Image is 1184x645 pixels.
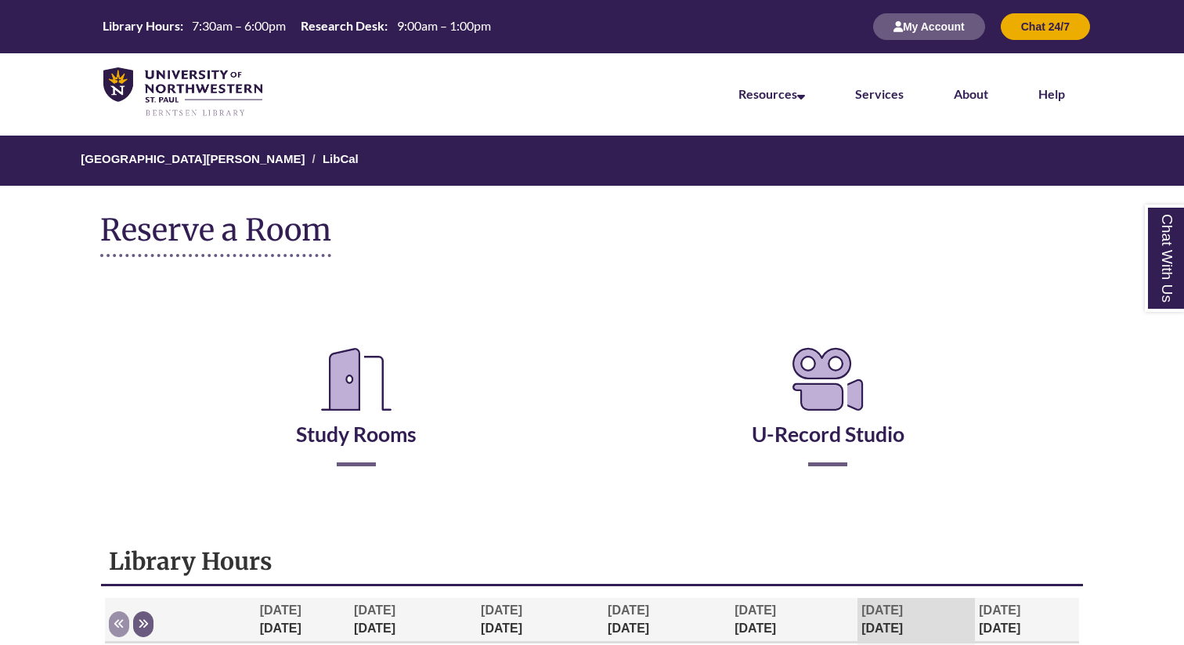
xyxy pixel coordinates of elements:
th: Research Desk: [294,17,390,34]
table: Hours Today [96,17,496,34]
button: Previous week [109,611,129,637]
th: [DATE] [857,598,975,643]
div: Reserve a Room [100,296,1083,513]
a: Services [855,86,904,101]
span: 7:30am – 6:00pm [192,18,286,33]
nav: Breadcrumb [100,136,1083,186]
span: [DATE] [861,603,903,617]
span: [DATE] [354,603,395,617]
a: Study Rooms [296,382,417,447]
span: [DATE] [481,603,522,617]
a: About [954,86,988,101]
th: [DATE] [256,598,350,643]
a: My Account [873,20,985,33]
a: Resources [738,86,805,101]
a: Hours Today [96,17,496,36]
img: UNWSP Library Logo [103,67,262,118]
th: [DATE] [477,598,604,643]
a: [GEOGRAPHIC_DATA][PERSON_NAME] [81,152,305,165]
button: Next week [133,611,153,637]
th: [DATE] [731,598,857,643]
span: [DATE] [260,603,301,617]
h1: Library Hours [109,546,1074,576]
h1: Reserve a Room [100,213,331,257]
a: Help [1038,86,1065,101]
th: [DATE] [604,598,731,643]
th: [DATE] [350,598,477,643]
span: 9:00am – 1:00pm [397,18,491,33]
span: [DATE] [979,603,1020,617]
th: Library Hours: [96,17,186,34]
th: [DATE] [975,598,1078,643]
span: [DATE] [608,603,649,617]
span: [DATE] [735,603,776,617]
a: LibCal [323,152,359,165]
a: Chat 24/7 [1001,20,1090,33]
button: My Account [873,13,985,40]
a: U-Record Studio [752,382,904,447]
button: Chat 24/7 [1001,13,1090,40]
